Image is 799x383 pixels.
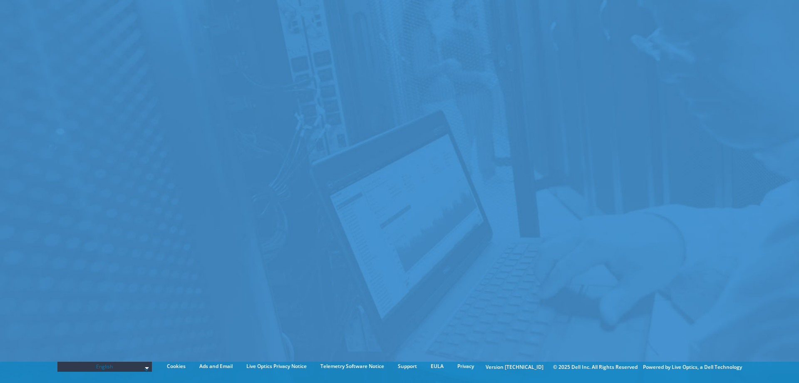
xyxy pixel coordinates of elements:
[193,362,239,371] a: Ads and Email
[392,362,423,371] a: Support
[161,362,192,371] a: Cookies
[481,363,548,372] li: Version [TECHNICAL_ID]
[314,362,390,371] a: Telemetry Software Notice
[451,362,480,371] a: Privacy
[62,362,148,372] span: English
[424,362,450,371] a: EULA
[240,362,313,371] a: Live Optics Privacy Notice
[643,363,742,372] li: Powered by Live Optics, a Dell Technology
[549,363,642,372] li: © 2025 Dell Inc. All Rights Reserved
